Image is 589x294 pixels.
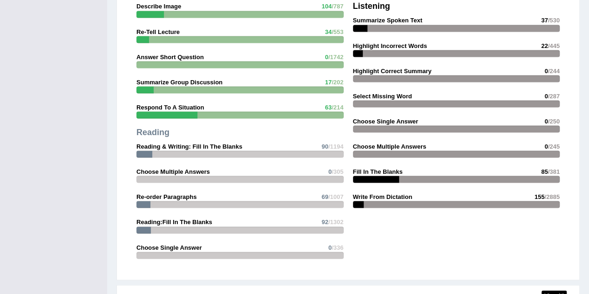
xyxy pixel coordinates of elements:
strong: Choose Multiple Answers [353,143,427,150]
strong: Reading [136,127,169,137]
span: /553 [332,28,343,35]
strong: Describe Image [136,3,181,10]
span: /445 [548,42,560,49]
strong: Choose Single Answer [353,117,418,124]
strong: Highlight Incorrect Words [353,42,427,49]
span: /1007 [328,193,344,200]
span: /381 [548,168,560,175]
span: /1302 [328,218,344,225]
span: /1742 [328,53,344,60]
strong: Select Missing Word [353,92,412,99]
span: 0 [544,92,548,99]
strong: Highlight Correct Summary [353,67,432,74]
span: /245 [548,143,560,150]
span: 0 [544,143,548,150]
span: /244 [548,67,560,74]
span: 0 [544,67,548,74]
strong: Re-Tell Lecture [136,28,180,35]
strong: Respond To A Situation [136,103,204,110]
span: 37 [541,17,548,24]
span: 17 [325,78,332,85]
span: 155 [535,193,545,200]
span: 0 [328,168,332,175]
strong: Listening [353,1,390,11]
strong: Reading:Fill In The Blanks [136,218,212,225]
span: 92 [321,218,328,225]
span: 0 [325,53,328,60]
span: 34 [325,28,332,35]
span: 69 [321,193,328,200]
span: /1194 [328,143,344,150]
span: 63 [325,103,332,110]
span: 90 [321,143,328,150]
strong: Re-order Paragraphs [136,193,196,200]
strong: Fill In The Blanks [353,168,403,175]
strong: Summarize Spoken Text [353,17,422,24]
span: 104 [321,3,332,10]
span: /287 [548,92,560,99]
strong: Answer Short Question [136,53,203,60]
span: /305 [332,168,343,175]
span: /530 [548,17,560,24]
strong: Choose Multiple Answers [136,168,210,175]
span: 85 [541,168,548,175]
span: 0 [328,244,332,251]
span: 0 [544,117,548,124]
span: 22 [541,42,548,49]
span: /250 [548,117,560,124]
span: /336 [332,244,343,251]
span: /214 [332,103,343,110]
span: /787 [332,3,343,10]
strong: Choose Single Answer [136,244,202,251]
strong: Summarize Group Discussion [136,78,223,85]
strong: Write From Dictation [353,193,413,200]
span: /202 [332,78,343,85]
span: /2885 [544,193,560,200]
strong: Reading & Writing: Fill In The Blanks [136,143,242,150]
